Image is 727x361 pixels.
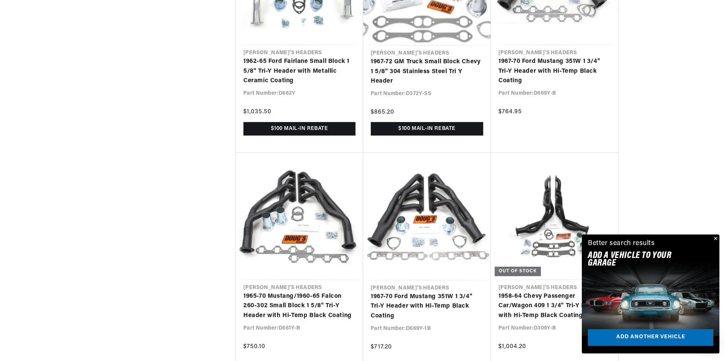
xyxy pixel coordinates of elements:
[371,292,483,321] a: 1967-70 Ford Mustang 351W 1 3/4" Tri-Y Header with Hi-Temp Black Coating
[498,292,611,321] a: 1958-64 Chevy Passenger Car/Wagon 409 1 3/4" Tri-Y Header with Hi-Temp Black Coating
[243,57,356,86] a: 1962-65 Ford Fairlane Small Block 1 5/8" Tri-Y Header with Metallic Ceramic Coating
[371,57,483,86] a: 1967-72 GM Truck Small Block Chevy 1 5/8" 304 Stainless Steel Tri Y Header
[588,252,694,267] h2: Add A VEHICLE to your garage
[498,57,611,86] a: 1967-70 Ford Mustang 351W 1 3/4" Tri-Y Header with Hi-Temp Black Coating
[710,234,719,244] button: Close
[588,329,713,346] a: Add another vehicle
[243,292,356,321] a: 1965-70 Mustang/1960-65 Falcon 260-302 Small Block 1 5/8" Tri-Y Header with Hi-Temp Black Coating
[588,238,655,249] div: Better search results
